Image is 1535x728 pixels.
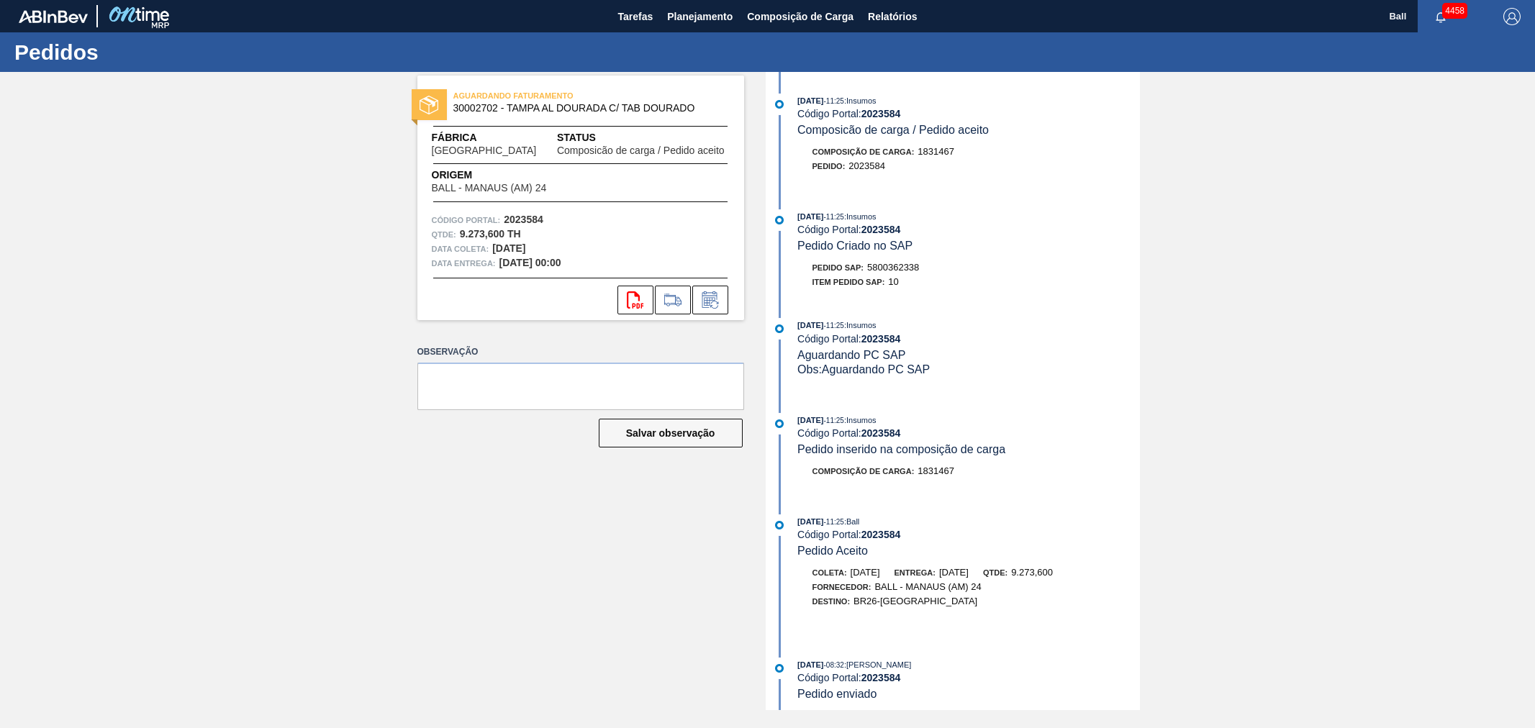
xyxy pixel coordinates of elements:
img: atual [775,521,784,529]
span: Planejamento [667,8,733,25]
strong: 2023584 [861,529,901,540]
span: Composição de Carga : [812,147,915,156]
span: Composição de Carga : [812,467,915,476]
img: atual [775,324,784,333]
div: Código Portal: [797,333,1139,345]
span: Origem [432,168,588,183]
span: - 08:32 [824,661,844,669]
div: Código Portal: [797,529,1139,540]
span: Qtde : [432,227,456,242]
span: Composição de Carga [747,8,853,25]
strong: [DATE] [492,242,525,254]
img: atual [775,216,784,224]
img: atual [775,419,784,428]
span: Aguardando PC SAP [797,349,905,361]
span: 9.273,600 [1011,567,1053,578]
span: Composicão de carga / Pedido aceito [557,145,725,156]
span: [DATE] [797,416,823,424]
img: status [420,96,438,114]
strong: 2023584 [861,333,901,345]
div: Código Portal: [797,672,1139,683]
h1: Pedidos [14,44,270,60]
span: Entrega: [895,568,936,577]
span: [DATE] [797,212,823,221]
span: Pedido enviado [797,688,877,700]
span: BALL - MANAUS (AM) 24 [432,183,547,194]
strong: 2023584 [861,224,901,235]
span: Pedido Aceito [797,545,868,557]
span: 4458 [1442,3,1467,19]
span: : [PERSON_NAME] [844,660,912,669]
strong: 2023584 [861,672,901,683]
strong: 9.273,600 TH [460,228,521,240]
label: Observação [417,342,744,363]
span: Fornecedor: [812,583,871,591]
span: Fábrica [432,130,557,145]
strong: 2023584 [861,427,901,439]
span: BR26-[GEOGRAPHIC_DATA] [853,596,977,606]
strong: [DATE] 00:00 [499,257,561,268]
span: - 11:25 [824,518,844,526]
button: Notificações [1418,6,1464,27]
img: atual [775,664,784,673]
span: [DATE] [797,660,823,669]
img: TNhmsLtSVTkK8tSr43FrP2fwEKptu5GPRR3wAAAABJRU5ErkJggg== [19,10,88,23]
span: Composicão de carga / Pedido aceito [797,124,989,136]
span: Pedido inserido na composição de carga [797,443,1005,455]
span: [DATE] [851,567,880,578]
span: Pedido SAP: [812,263,864,272]
span: 1831467 [918,465,954,476]
span: Status [557,130,730,145]
span: Pedido Criado no SAP [797,240,913,252]
div: Código Portal: [797,427,1139,439]
span: [GEOGRAPHIC_DATA] [432,145,537,156]
div: Abrir arquivo PDF [617,286,653,314]
span: 5800362338 [867,262,919,273]
span: Data coleta: [432,242,489,256]
span: BALL - MANAUS (AM) 24 [874,581,981,592]
span: Obs: Aguardando PC SAP [797,363,930,376]
span: : Insumos [844,416,877,424]
span: - 11:25 [824,322,844,329]
strong: 2023584 [861,108,901,119]
span: [DATE] [939,567,969,578]
span: : Ball [844,517,859,526]
span: Coleta: [812,568,847,577]
span: : Insumos [844,321,877,329]
span: 30002702 - TAMPA AL DOURADA C/ TAB DOURADO [453,103,715,114]
button: Salvar observação [599,419,743,447]
div: Ir para Composição de Carga [655,286,691,314]
span: Pedido : [812,162,846,170]
span: - 11:25 [824,97,844,105]
span: 10 [888,276,898,287]
span: Item pedido SAP: [812,278,885,286]
span: 1831467 [918,146,954,157]
span: Qtde: [983,568,1008,577]
span: Tarefas [617,8,653,25]
span: : Insumos [844,96,877,105]
span: : Insumos [844,212,877,221]
span: [DATE] [797,96,823,105]
div: Código Portal: [797,224,1139,235]
span: [DATE] [797,321,823,329]
strong: 2023584 [504,214,543,225]
span: 2023584 [848,160,885,171]
span: Destino: [812,597,851,606]
span: Relatórios [868,8,917,25]
span: [DATE] [797,517,823,526]
span: - 11:25 [824,213,844,221]
span: Código Portal: [432,213,501,227]
span: Data entrega: [432,256,496,270]
div: Código Portal: [797,108,1139,119]
span: - 11:25 [824,417,844,424]
div: Informar alteração no pedido [692,286,728,314]
img: atual [775,100,784,109]
img: Logout [1503,8,1521,25]
span: AGUARDANDO FATURAMENTO [453,88,655,103]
